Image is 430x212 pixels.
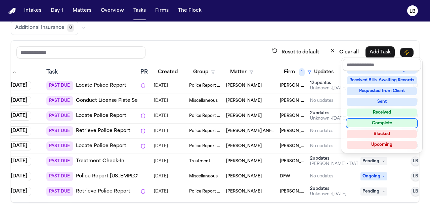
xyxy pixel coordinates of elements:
div: Requested from Client [347,87,417,95]
div: Upcoming [347,141,417,149]
div: Complete [347,119,417,127]
div: Received Bills, Awaiting Records [347,76,417,84]
div: Received [347,109,417,117]
span: Pending [360,157,387,165]
div: Sent [347,98,417,106]
div: Blocked [347,130,417,138]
